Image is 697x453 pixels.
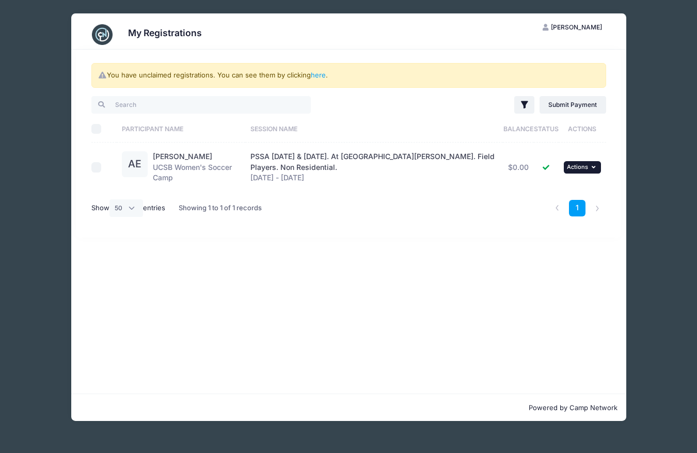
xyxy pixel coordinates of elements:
[153,151,240,184] div: UCSB Women's Soccer Camp
[117,115,245,143] th: Participant Name: activate to sort column ascending
[311,71,326,79] a: here
[503,115,534,143] th: Balance: activate to sort column ascending
[250,152,495,171] span: PSSA [DATE] & [DATE]. At [GEOGRAPHIC_DATA][PERSON_NAME]. Field Players. Non Residential.
[91,96,311,114] input: Search
[551,23,602,31] span: [PERSON_NAME]
[534,115,559,143] th: Status: activate to sort column ascending
[250,151,498,184] div: [DATE] - [DATE]
[503,143,534,192] td: $0.00
[540,96,606,114] a: Submit Payment
[80,403,618,413] p: Powered by Camp Network
[564,161,601,174] button: Actions
[128,27,202,38] h3: My Registrations
[245,115,503,143] th: Session Name: activate to sort column ascending
[559,115,606,143] th: Actions: activate to sort column ascending
[91,115,117,143] th: Select All
[91,199,166,217] label: Show entries
[122,160,148,169] a: AE
[569,200,586,217] a: 1
[109,199,144,217] select: Showentries
[91,63,606,88] div: You have unclaimed registrations. You can see them by clicking .
[122,151,148,177] div: AE
[153,152,212,161] a: [PERSON_NAME]
[179,196,262,220] div: Showing 1 to 1 of 1 records
[567,163,588,170] span: Actions
[92,24,113,45] img: CampNetwork
[534,19,611,36] button: [PERSON_NAME]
